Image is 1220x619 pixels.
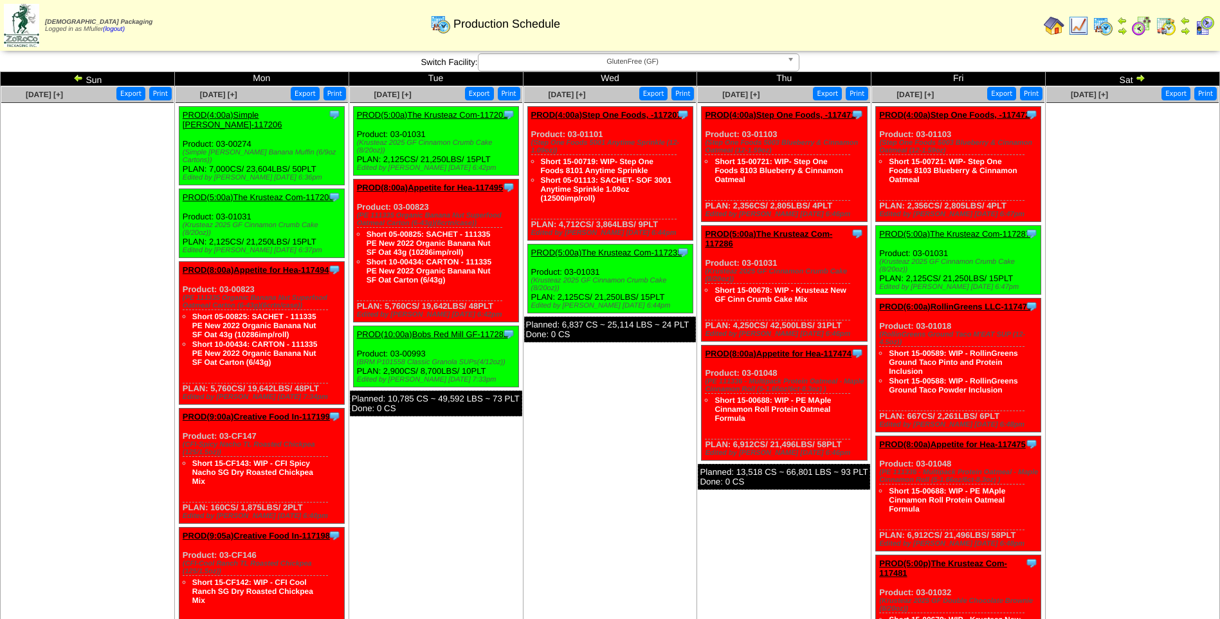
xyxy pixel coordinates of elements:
img: zoroco-logo-small.webp [4,4,39,47]
div: (Step One Foods 5003 Blueberry & Cinnamon Oatmeal (12-1.59oz) [879,139,1041,154]
a: PROD(9:05a)Creative Food In-117198 [183,531,330,540]
div: Planned: 10,785 CS ~ 49,592 LBS ~ 73 PLT Done: 0 CS [350,391,522,416]
div: (Krusteaz 2025 GF Cinnamon Crumb Cake (8/20oz)) [183,221,344,237]
div: (Krusteaz 2025 GF Cinnamon Crumb Cake (8/20oz)) [705,268,866,283]
div: (PE 111335 Organic Banana Nut Superfood Oatmeal Carton (6-43g)(6crtn/case)) [183,294,344,309]
button: Print [498,87,520,100]
div: Edited by [PERSON_NAME] [DATE] 6:44pm [531,302,693,309]
img: calendarprod.gif [430,14,451,34]
div: (Krusteaz 2025 GF Cinnamon Crumb Cake (8/20oz)) [879,258,1041,273]
div: Edited by [PERSON_NAME] [DATE] 6:46pm [705,330,866,338]
div: Product: 03-01031 PLAN: 4,250CS / 42,500LBS / 31PLT [702,226,867,342]
img: Tooltip [851,108,864,121]
button: Print [671,87,694,100]
span: Production Schedule [453,17,560,31]
div: Edited by [PERSON_NAME] [DATE] 6:48pm [879,540,1041,548]
a: Short 15-00688: WIP - PE MAple Cinnamon Roll Protein Oatmeal Formula [715,396,831,423]
a: Short 15-00721: WIP- Step One Foods 8103 Blueberry & Cinnamon Oatmeal [715,157,842,184]
div: Product: 03-00823 PLAN: 5,760CS / 19,642LBS / 48PLT [179,262,344,405]
a: PROD(5:00a)The Krusteaz Com-117201 [357,110,508,120]
span: [DATE] [+] [26,90,63,99]
td: Fri [871,72,1046,86]
img: Tooltip [1025,108,1038,121]
img: Tooltip [328,263,341,276]
img: arrowleft.gif [1180,15,1190,26]
div: Edited by [PERSON_NAME] [DATE] 6:47pm [879,283,1041,291]
button: Print [1020,87,1042,100]
a: PROD(5:00p)The Krusteaz Com-117481 [879,559,1007,578]
a: PROD(8:00a)Appetite for Hea-117495 [357,183,504,192]
img: calendarcustomer.gif [1194,15,1215,36]
div: Planned: 13,518 CS ~ 66,801 LBS ~ 93 PLT Done: 0 CS [698,464,870,490]
img: Tooltip [502,328,515,340]
img: calendarinout.gif [1156,15,1176,36]
span: GlutenFree (GF) [484,54,782,69]
a: [DATE] [+] [374,90,412,99]
div: Edited by [PERSON_NAME] [DATE] 6:46pm [705,449,866,457]
a: Short 15-00719: WIP- Step One Foods 8101 Anytime Sprinkle [541,157,653,175]
div: (RollinGreens Ground Taco M'EAT SUP (12-4.5oz)) [879,331,1041,346]
div: (PE 111336 - Multipack Protein Oatmeal - Maple Cinnamon Roll (5-1.66oz/6ct-8.3oz) ) [705,378,866,393]
div: Product: 03-00993 PLAN: 2,900CS / 8,700LBS / 10PLT [353,326,518,387]
a: [DATE] [+] [897,90,934,99]
div: Product: 03-01031 PLAN: 2,125CS / 21,250LBS / 15PLT [353,107,518,176]
img: Tooltip [677,246,689,259]
a: PROD(10:00a)Bobs Red Mill GF-117282 [357,329,509,339]
img: arrowright.gif [1135,73,1145,83]
span: Logged in as Mfuller [45,19,152,33]
div: Product: 03-CF147 PLAN: 160CS / 1,875LBS / 2PLT [179,409,344,524]
div: (Simple [PERSON_NAME] Banana Muffin (6/9oz Cartons)) [183,149,344,164]
div: Product: 03-01031 PLAN: 2,125CS / 21,250LBS / 15PLT [527,245,693,313]
div: Edited by [PERSON_NAME] [DATE] 6:44pm [531,229,693,237]
a: [DATE] [+] [1071,90,1108,99]
a: [DATE] [+] [200,90,237,99]
div: (PE 111335 Organic Banana Nut Superfood Oatmeal Carton (6-43g)(6crtn/case)) [357,212,518,227]
div: (BRM P101558 Classic Granola SUPs(4/12oz)) [357,358,518,366]
button: Export [291,87,320,100]
img: Tooltip [1025,227,1038,240]
a: PROD(5:00a)The Krusteaz Com-117235 [531,248,682,257]
img: Tooltip [1025,438,1038,450]
a: PROD(8:00a)Appetite for Hea-117475 [879,439,1026,449]
a: PROD(6:00a)RollinGreens LLC-117478 [879,302,1032,311]
div: Product: 03-00274 PLAN: 7,000CS / 23,604LBS / 50PLT [179,107,344,185]
img: arrowleft.gif [73,73,84,83]
img: Tooltip [502,181,515,194]
img: Tooltip [1025,300,1038,313]
a: Short 05-00825: SACHET - 111335 PE New 2022 Organic Banana Nut SF Oat 43g (10286imp/roll) [367,230,491,257]
img: home.gif [1044,15,1064,36]
a: Short 15-00589: WIP - RollinGreens Ground Taco Pinto and Protein Inclusion [889,349,1018,376]
a: Short 15-00588: WIP - RollinGreens Ground Taco Powder Inclusion [889,376,1018,394]
button: Export [813,87,842,100]
a: Short 15-00678: WIP - Krusteaz New GF Cinn Crumb Cake Mix [715,286,846,304]
a: PROD(5:00a)The Krusteaz Com-117287 [879,229,1030,239]
a: Short 15-CF143: WIP - CFI Spicy Nacho SG Dry Roasted Chickpea Mix [192,459,313,486]
td: Wed [523,72,697,86]
a: PROD(4:00a)Step One Foods, -117471 [705,110,855,120]
div: (PE 111336 - Multipack Protein Oatmeal - Maple Cinnamon Roll (5-1.66oz/6ct-8.3oz) ) [879,468,1041,484]
td: Mon [174,72,349,86]
button: Print [149,87,172,100]
div: Edited by [PERSON_NAME] [DATE] 6:42pm [357,311,518,319]
img: Tooltip [328,529,341,542]
div: Edited by [PERSON_NAME] [DATE] 6:36pm [183,174,344,181]
div: (Krusteaz 2025 GF Cinnamon Crumb Cake (8/20oz)) [357,139,518,154]
div: Product: 03-01018 PLAN: 667CS / 2,261LBS / 6PLT [876,299,1041,432]
img: Tooltip [677,108,689,121]
div: Edited by [PERSON_NAME] [DATE] 6:40pm [183,512,344,520]
div: Product: 03-00823 PLAN: 5,760CS / 19,642LBS / 48PLT [353,180,518,322]
a: [DATE] [+] [722,90,760,99]
div: (Step One Foods 5001 Anytime Sprinkle (12-1.09oz)) [531,139,693,154]
a: PROD(5:00a)The Krusteaz Com-117200 [183,192,334,202]
div: Product: 03-01048 PLAN: 6,912CS / 21,496LBS / 58PLT [876,436,1041,551]
img: calendarblend.gif [1131,15,1152,36]
button: Export [639,87,668,100]
img: arrowright.gif [1117,26,1127,36]
img: line_graph.gif [1068,15,1089,36]
img: Tooltip [851,347,864,360]
div: Product: 03-01048 PLAN: 6,912CS / 21,496LBS / 58PLT [702,346,867,461]
div: Edited by [PERSON_NAME] [DATE] 7:34pm [183,393,344,401]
